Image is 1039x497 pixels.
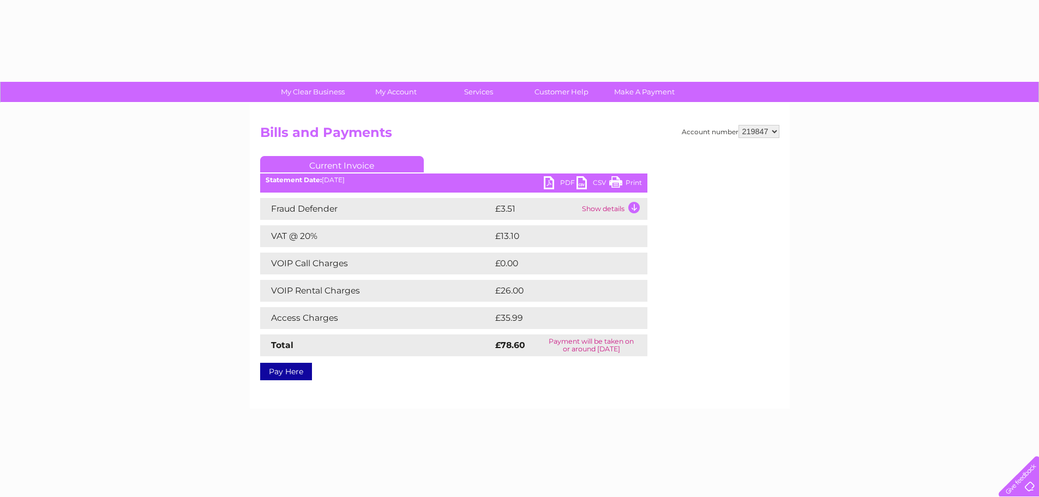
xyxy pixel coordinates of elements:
[260,176,647,184] div: [DATE]
[493,225,623,247] td: £13.10
[260,225,493,247] td: VAT @ 20%
[493,253,622,274] td: £0.00
[576,176,609,192] a: CSV
[599,82,689,102] a: Make A Payment
[609,176,642,192] a: Print
[493,198,579,220] td: £3.51
[351,82,441,102] a: My Account
[434,82,524,102] a: Services
[260,125,779,146] h2: Bills and Payments
[493,307,626,329] td: £35.99
[517,82,606,102] a: Customer Help
[260,307,493,329] td: Access Charges
[536,334,647,356] td: Payment will be taken on or around [DATE]
[260,156,424,172] a: Current Invoice
[682,125,779,138] div: Account number
[266,176,322,184] b: Statement Date:
[268,82,358,102] a: My Clear Business
[260,198,493,220] td: Fraud Defender
[544,176,576,192] a: PDF
[271,340,293,350] strong: Total
[260,253,493,274] td: VOIP Call Charges
[260,363,312,380] a: Pay Here
[493,280,626,302] td: £26.00
[579,198,647,220] td: Show details
[260,280,493,302] td: VOIP Rental Charges
[495,340,525,350] strong: £78.60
